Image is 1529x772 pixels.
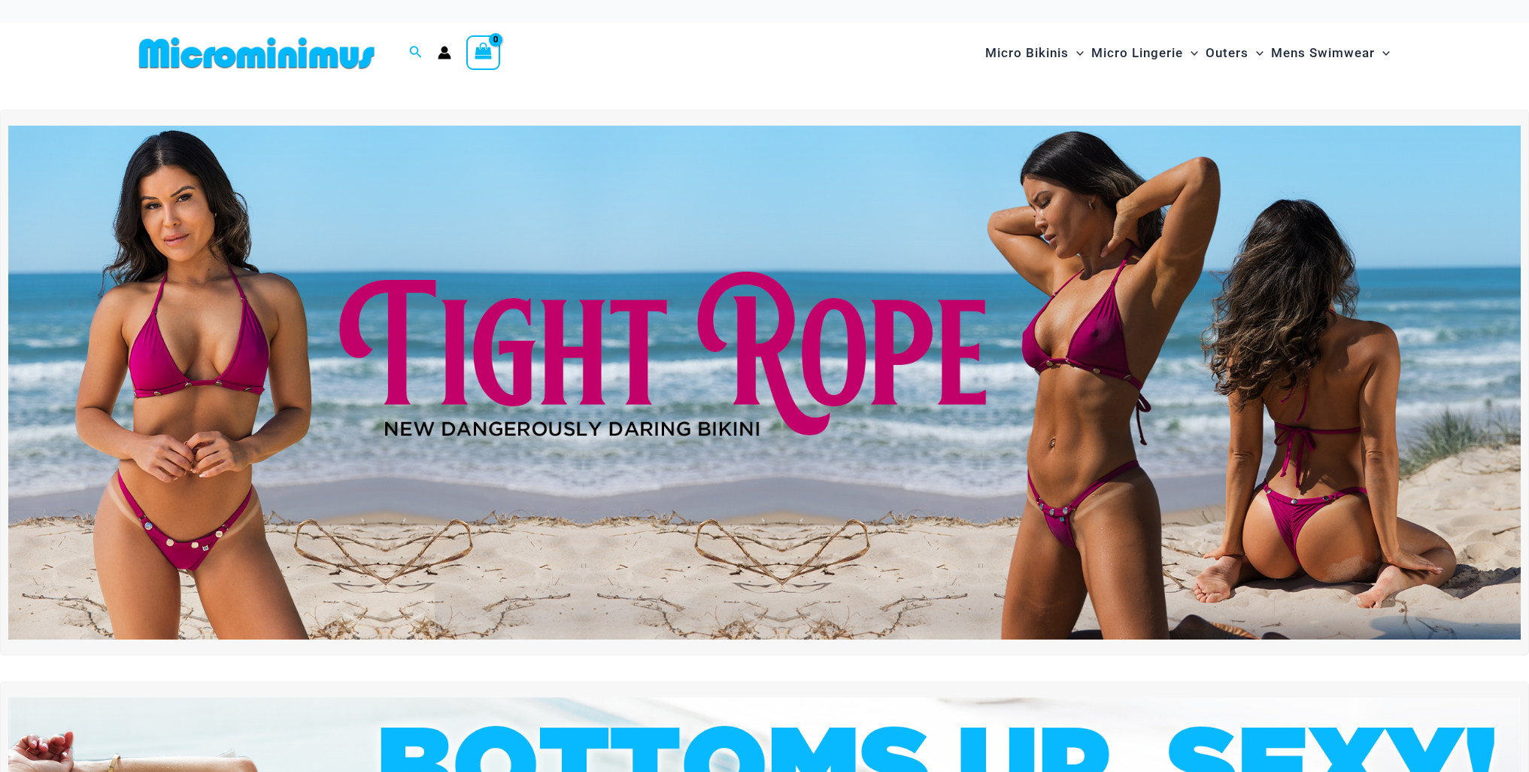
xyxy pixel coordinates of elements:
span: Menu Toggle [1375,34,1390,72]
span: Menu Toggle [1248,34,1264,72]
a: Account icon link [438,46,451,59]
span: Micro Bikinis [985,34,1069,72]
span: Menu Toggle [1069,34,1084,72]
a: View Shopping Cart, empty [466,35,501,70]
span: Mens Swimwear [1271,34,1375,72]
span: Outers [1206,34,1248,72]
a: Micro LingerieMenu ToggleMenu Toggle [1088,30,1202,76]
a: Search icon link [409,44,423,62]
span: Micro Lingerie [1091,34,1183,72]
img: Tight Rope Pink Bikini [8,126,1521,640]
a: Micro BikinisMenu ToggleMenu Toggle [981,30,1088,76]
span: Menu Toggle [1183,34,1198,72]
a: OutersMenu ToggleMenu Toggle [1202,30,1267,76]
a: Mens SwimwearMenu ToggleMenu Toggle [1267,30,1394,76]
nav: Site Navigation [979,28,1397,78]
img: MM SHOP LOGO FLAT [133,36,381,70]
